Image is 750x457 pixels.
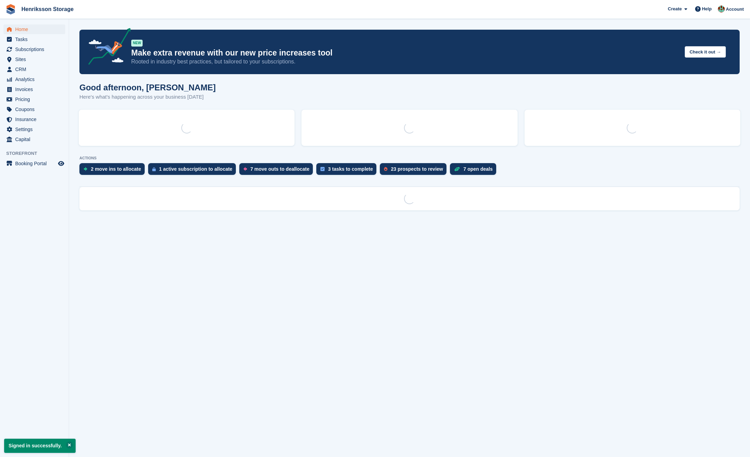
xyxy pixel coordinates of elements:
p: ACTIONS [79,156,740,160]
span: Help [702,6,712,12]
a: menu [3,64,65,74]
img: prospect-51fa495bee0391a8d652442698ab0144808aea92771e9ea1ae160a38d050c398.svg [384,167,387,171]
a: 7 move outs to deallocate [239,163,316,178]
a: 1 active subscription to allocate [148,163,239,178]
a: 23 prospects to review [380,163,450,178]
a: menu [3,105,65,114]
span: Settings [15,125,57,134]
span: Insurance [15,115,57,124]
img: active_subscription_to_allocate_icon-d502201f5373d7db506a760aba3b589e785aa758c864c3986d89f69b8ff3... [152,167,156,171]
img: price-adjustments-announcement-icon-8257ccfd72463d97f412b2fc003d46551f7dbcb40ab6d574587a9cd5c0d94... [83,28,131,67]
a: menu [3,34,65,44]
span: Capital [15,135,57,144]
span: Pricing [15,95,57,104]
img: task-75834270c22a3079a89374b754ae025e5fb1db73e45f91037f5363f120a921f8.svg [320,167,325,171]
span: Booking Portal [15,159,57,168]
span: Create [668,6,682,12]
div: 2 move ins to allocate [91,166,141,172]
img: deal-1b604bf984904fb50ccaf53a9ad4b4a5d6e5aea283cecdc64d6e3604feb123c2.svg [454,167,460,171]
a: Preview store [57,159,65,168]
div: 1 active subscription to allocate [159,166,232,172]
a: menu [3,115,65,124]
a: menu [3,95,65,104]
a: menu [3,85,65,94]
a: menu [3,24,65,34]
p: Rooted in industry best practices, but tailored to your subscriptions. [131,58,679,66]
a: menu [3,74,65,84]
span: Subscriptions [15,44,57,54]
span: Sites [15,54,57,64]
span: CRM [15,64,57,74]
a: 2 move ins to allocate [79,163,148,178]
a: menu [3,159,65,168]
a: menu [3,125,65,134]
a: 7 open deals [450,163,500,178]
p: Signed in successfully. [4,439,76,453]
button: Check it out → [685,46,726,58]
img: move_ins_to_allocate_icon-fdf77a2bb77ea45bf5b3d319d69a93e2d87916cf1d5bf7949dd705db3b84f3ca.svg [84,167,87,171]
span: Storefront [6,150,69,157]
a: menu [3,44,65,54]
span: Account [726,6,744,13]
p: Here's what's happening across your business [DATE] [79,93,216,101]
span: Coupons [15,105,57,114]
div: 23 prospects to review [391,166,443,172]
a: Henriksson Storage [19,3,76,15]
div: 3 tasks to complete [328,166,373,172]
h1: Good afternoon, [PERSON_NAME] [79,83,216,92]
p: Make extra revenue with our new price increases tool [131,48,679,58]
div: NEW [131,40,143,47]
a: 3 tasks to complete [316,163,380,178]
div: 7 move outs to deallocate [250,166,309,172]
a: menu [3,135,65,144]
img: stora-icon-8386f47178a22dfd0bd8f6a31ec36ba5ce8667c1dd55bd0f319d3a0aa187defe.svg [6,4,16,14]
span: Home [15,24,57,34]
span: Invoices [15,85,57,94]
span: Analytics [15,74,57,84]
img: move_outs_to_deallocate_icon-f764333ba52eb49d3ac5e1228854f67142a1ed5810a6f6cc68b1a99e826820c5.svg [243,167,247,171]
span: Tasks [15,34,57,44]
img: Isak Martinelle [718,6,725,12]
div: 7 open deals [463,166,493,172]
a: menu [3,54,65,64]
